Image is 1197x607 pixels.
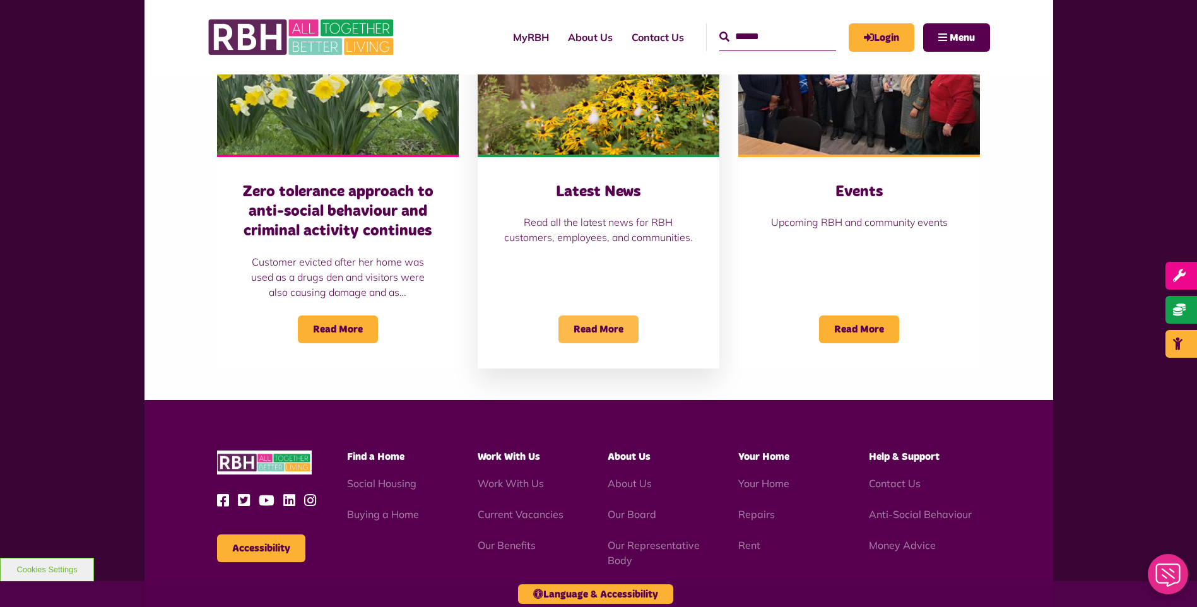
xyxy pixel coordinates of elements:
a: Our Board [608,508,656,521]
button: Navigation [923,23,990,52]
img: SAZ MEDIA RBH HOUSING4 [478,3,719,155]
img: Group photo of customers and colleagues at Spotland Community Centre [738,3,980,155]
span: Read More [819,315,899,343]
p: Read all the latest news for RBH customers, employees, and communities. [503,215,694,245]
a: Repairs [738,508,775,521]
a: Rent [738,539,760,551]
span: Your Home [738,452,789,462]
span: About Us [608,452,651,462]
a: Buying a Home [347,508,419,521]
a: Our Representative Body [608,539,700,567]
a: Zero tolerance approach to anti-social behaviour and criminal activity continues Customer evicted... [217,3,459,368]
a: Contact Us [869,477,921,490]
span: Find a Home [347,452,404,462]
h3: Latest News [503,182,694,202]
iframe: Netcall Web Assistant for live chat [1140,550,1197,607]
a: MyRBH [504,20,558,54]
a: Current Vacancies [478,508,563,521]
a: Your Home [738,477,789,490]
img: Freehold [217,3,459,155]
span: Help & Support [869,452,940,462]
p: Upcoming RBH and community events [764,215,955,230]
a: Latest News Read all the latest news for RBH customers, employees, and communities. Read More [478,3,719,368]
a: Money Advice [869,539,936,551]
a: Work With Us [478,477,544,490]
img: RBH [217,451,312,475]
button: Language & Accessibility [518,584,673,604]
a: Social Housing - open in a new tab [347,477,416,490]
span: Menu [950,33,975,43]
input: Search [719,23,836,50]
a: Our Benefits [478,539,536,551]
a: About Us [608,477,652,490]
a: Anti-Social Behaviour [869,508,972,521]
span: Work With Us [478,452,540,462]
span: Read More [558,315,639,343]
a: Events Upcoming RBH and community events Read More [738,3,980,368]
h3: Zero tolerance approach to anti-social behaviour and criminal activity continues [242,182,433,242]
span: Read More [298,315,378,343]
img: RBH [208,13,397,62]
a: About Us [558,20,622,54]
h3: Events [764,182,955,202]
a: Contact Us [622,20,693,54]
p: Customer evicted after her home was used as a drugs den and visitors were also causing damage and... [242,254,433,300]
a: MyRBH [849,23,914,52]
button: Accessibility [217,534,305,562]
